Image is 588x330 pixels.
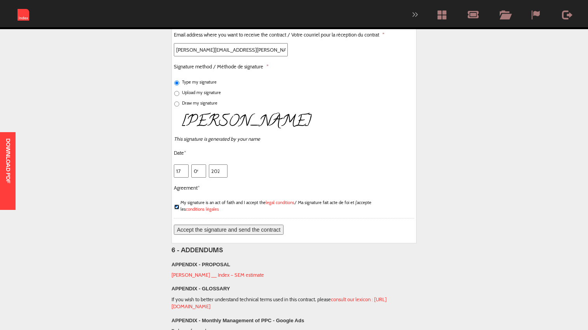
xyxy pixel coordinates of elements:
[174,114,408,131] h3: [PERSON_NAME]
[191,164,206,178] input: MM
[209,164,227,178] input: YYYY
[174,63,269,70] label: Signature method / Méthode de signature
[171,318,304,323] strong: APPENDIX - Monthly Management of PPC - Google Ads
[171,286,230,292] strong: APPENDIX - GLOSSARY
[171,262,230,267] strong: APPENDIX - PROPOSAL
[17,9,29,21] img: iwm-logo-2018.png
[171,272,264,278] a: [PERSON_NAME] __ Index – SEM estimate
[182,89,221,96] label: Upload my signature
[174,225,283,235] input: Accept the signature and send the contract
[182,100,217,107] label: Draw my signature
[174,164,189,178] input: DD
[174,136,260,142] em: This signature is generated by your name
[182,79,217,86] label: Type my signature
[266,200,294,205] a: legal conditions
[174,150,186,156] label: Date*
[171,247,223,253] strong: 6 - ADDENDUMS
[171,296,416,310] p: If you wish to better understand technical terms used in this contract, please
[174,185,200,191] label: Agreement*
[186,206,219,212] a: conditions légales
[174,31,385,38] label: Email address where you want to receive the contract / Votre courriel pour la réception du contrat
[180,199,385,213] label: My signature is an act of faith and I accept the / Ma signature fait acte de foi et j'accepte les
